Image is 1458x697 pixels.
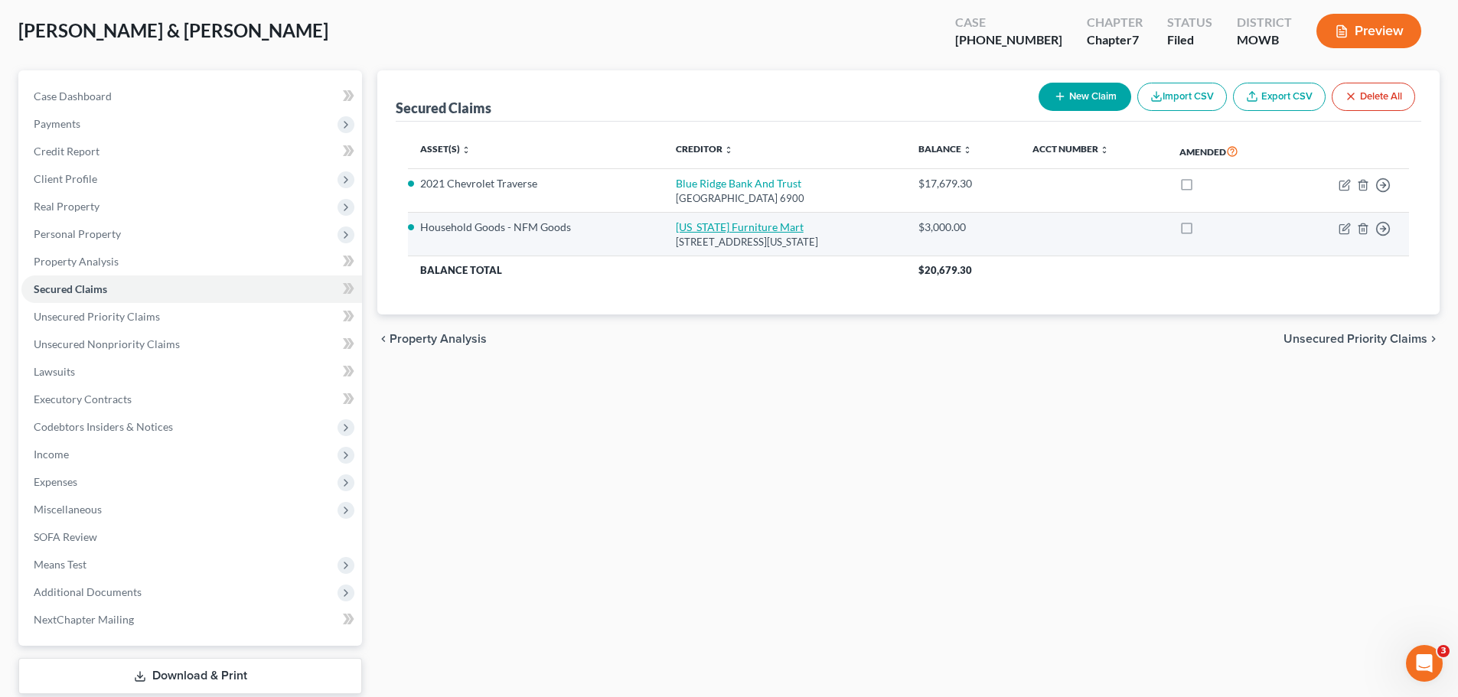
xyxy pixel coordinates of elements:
[34,558,86,571] span: Means Test
[34,475,77,488] span: Expenses
[918,143,972,155] a: Balance unfold_more
[918,176,1008,191] div: $17,679.30
[1283,333,1427,345] span: Unsecured Priority Claims
[420,143,471,155] a: Asset(s) unfold_more
[1100,145,1109,155] i: unfold_more
[1406,645,1443,682] iframe: Intercom live chat
[1087,31,1143,49] div: Chapter
[676,177,801,190] a: Blue Ridge Bank And Trust
[918,264,972,276] span: $20,679.30
[1437,645,1450,657] span: 3
[21,303,362,331] a: Unsecured Priority Claims
[21,358,362,386] a: Lawsuits
[34,282,107,295] span: Secured Claims
[420,176,651,191] li: 2021 Chevrolet Traverse
[396,99,491,117] div: Secured Claims
[34,255,119,268] span: Property Analysis
[1167,31,1212,49] div: Filed
[34,227,121,240] span: Personal Property
[1167,134,1289,169] th: Amended
[21,523,362,551] a: SOFA Review
[34,365,75,378] span: Lawsuits
[1233,83,1326,111] a: Export CSV
[1039,83,1131,111] button: New Claim
[34,172,97,185] span: Client Profile
[21,83,362,110] a: Case Dashboard
[1137,83,1227,111] button: Import CSV
[34,145,99,158] span: Credit Report
[21,138,362,165] a: Credit Report
[1427,333,1440,345] i: chevron_right
[676,191,894,206] div: [GEOGRAPHIC_DATA] 6900
[34,200,99,213] span: Real Property
[18,658,362,694] a: Download & Print
[21,248,362,275] a: Property Analysis
[963,145,972,155] i: unfold_more
[955,14,1062,31] div: Case
[34,310,160,323] span: Unsecured Priority Claims
[34,90,112,103] span: Case Dashboard
[34,585,142,598] span: Additional Documents
[21,386,362,413] a: Executory Contracts
[1132,32,1139,47] span: 7
[34,392,132,405] span: Executory Contracts
[1283,333,1440,345] button: Unsecured Priority Claims chevron_right
[34,503,102,516] span: Miscellaneous
[676,143,733,155] a: Creditor unfold_more
[1316,14,1421,48] button: Preview
[420,220,651,235] li: Household Goods - NFM Goods
[676,220,804,233] a: [US_STATE] Furniture Mart
[34,530,97,543] span: SOFA Review
[21,331,362,358] a: Unsecured Nonpriority Claims
[34,613,134,626] span: NextChapter Mailing
[34,337,180,350] span: Unsecured Nonpriority Claims
[918,220,1008,235] div: $3,000.00
[390,333,487,345] span: Property Analysis
[1237,31,1292,49] div: MOWB
[21,275,362,303] a: Secured Claims
[1032,143,1109,155] a: Acct Number unfold_more
[1167,14,1212,31] div: Status
[34,420,173,433] span: Codebtors Insiders & Notices
[1332,83,1415,111] button: Delete All
[955,31,1062,49] div: [PHONE_NUMBER]
[1237,14,1292,31] div: District
[408,256,906,284] th: Balance Total
[377,333,390,345] i: chevron_left
[21,606,362,633] a: NextChapter Mailing
[676,235,894,249] div: [STREET_ADDRESS][US_STATE]
[18,19,328,41] span: [PERSON_NAME] & [PERSON_NAME]
[1087,14,1143,31] div: Chapter
[34,117,80,130] span: Payments
[724,145,733,155] i: unfold_more
[462,145,471,155] i: unfold_more
[34,448,69,461] span: Income
[377,333,487,345] button: chevron_left Property Analysis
